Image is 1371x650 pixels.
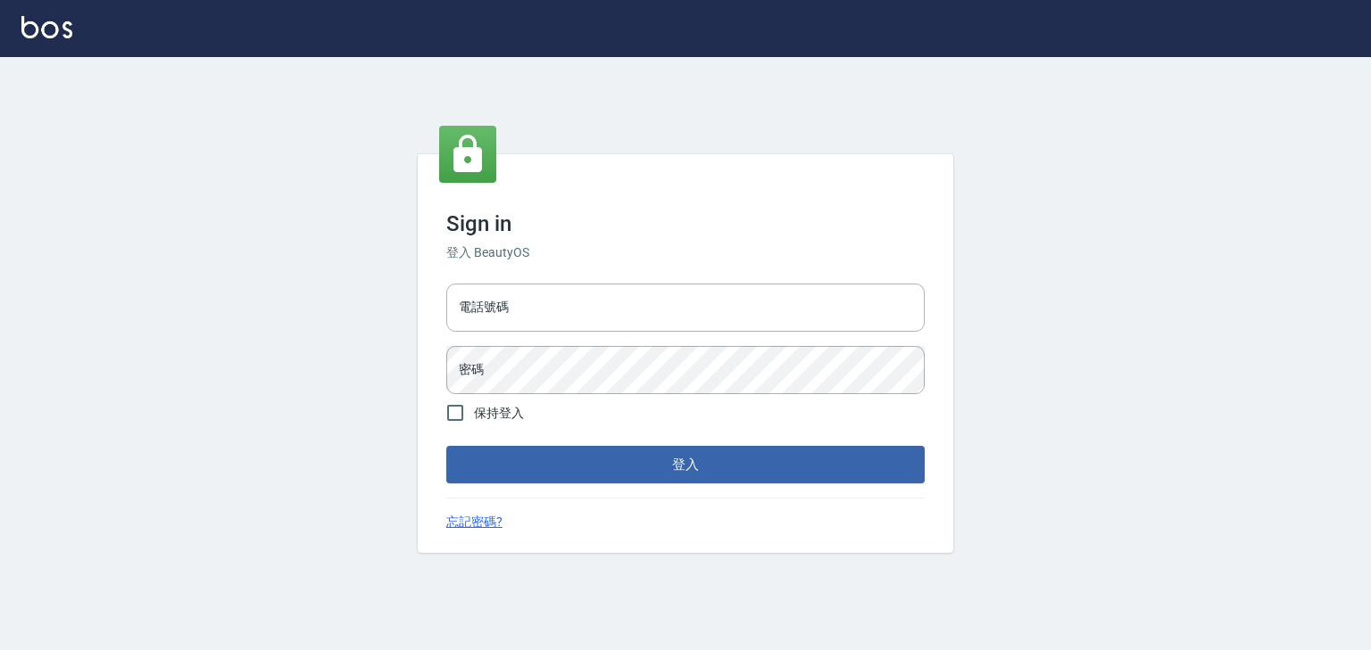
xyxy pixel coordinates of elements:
span: 保持登入 [474,404,524,423]
h3: Sign in [446,211,925,236]
a: 忘記密碼? [446,513,503,531]
img: Logo [21,16,72,38]
h6: 登入 BeautyOS [446,243,925,262]
button: 登入 [446,446,925,483]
